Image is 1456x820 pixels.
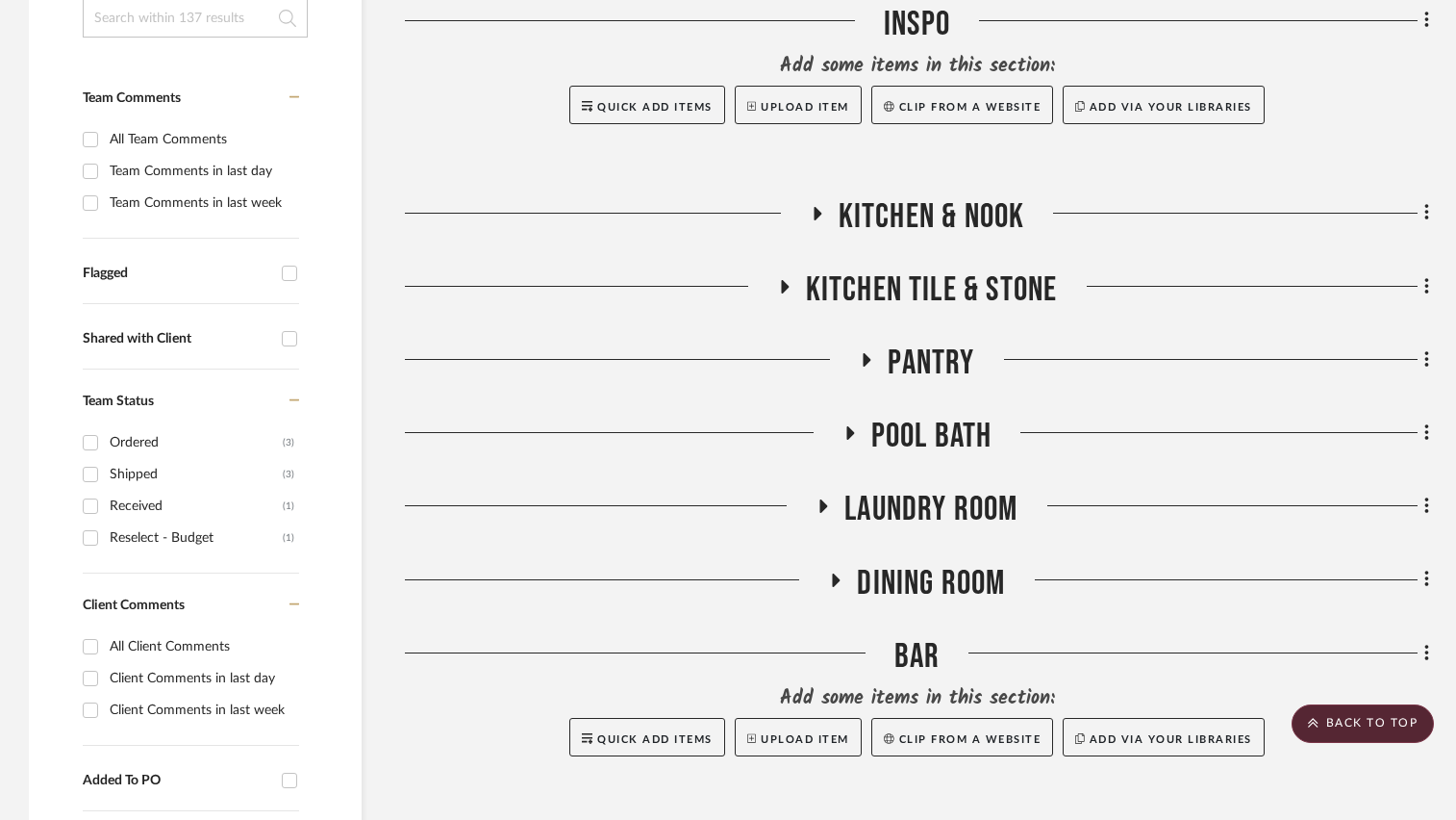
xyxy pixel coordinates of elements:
div: Client Comments in last day [110,663,294,694]
scroll-to-top-button: BACK TO TOP [1292,705,1434,743]
div: (3) [283,427,294,458]
button: Add via your libraries [1063,86,1265,124]
span: Kitchen & Nook [839,196,1025,238]
span: Laundry Room [844,489,1017,530]
div: Added To PO [83,773,272,789]
button: Add via your libraries [1063,718,1265,756]
span: Pool Bath [871,416,992,457]
div: Shipped [110,459,283,490]
button: Clip from a website [871,718,1053,756]
button: Upload Item [735,718,862,756]
div: Flagged [83,266,272,282]
span: Pantry [888,343,974,384]
button: Clip from a website [871,86,1053,124]
button: Quick Add Items [569,86,725,124]
div: (1) [283,491,294,522]
div: (1) [283,523,294,553]
div: All Team Comments [110,124,294,155]
span: Quick Add Items [597,102,713,113]
div: Add some items in this section: [405,685,1429,712]
div: Team Comments in last day [110,156,294,187]
span: Quick Add Items [597,734,713,745]
button: Upload Item [735,86,862,124]
div: (3) [283,459,294,490]
span: Dining Room [857,563,1005,604]
span: Team Status [83,395,154,408]
div: Client Comments in last week [110,695,294,726]
div: Reselect - Budget [110,523,283,553]
button: Quick Add Items [569,718,725,756]
span: Client Comments [83,599,185,612]
div: Shared with Client [83,331,272,347]
span: Team Comments [83,91,181,105]
span: Kitchen Tile & Stone [806,269,1058,311]
div: All Client Comments [110,631,294,662]
div: Received [110,491,283,522]
div: Team Comments in last week [110,188,294,218]
div: Ordered [110,427,283,458]
div: Add some items in this section: [405,53,1429,80]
